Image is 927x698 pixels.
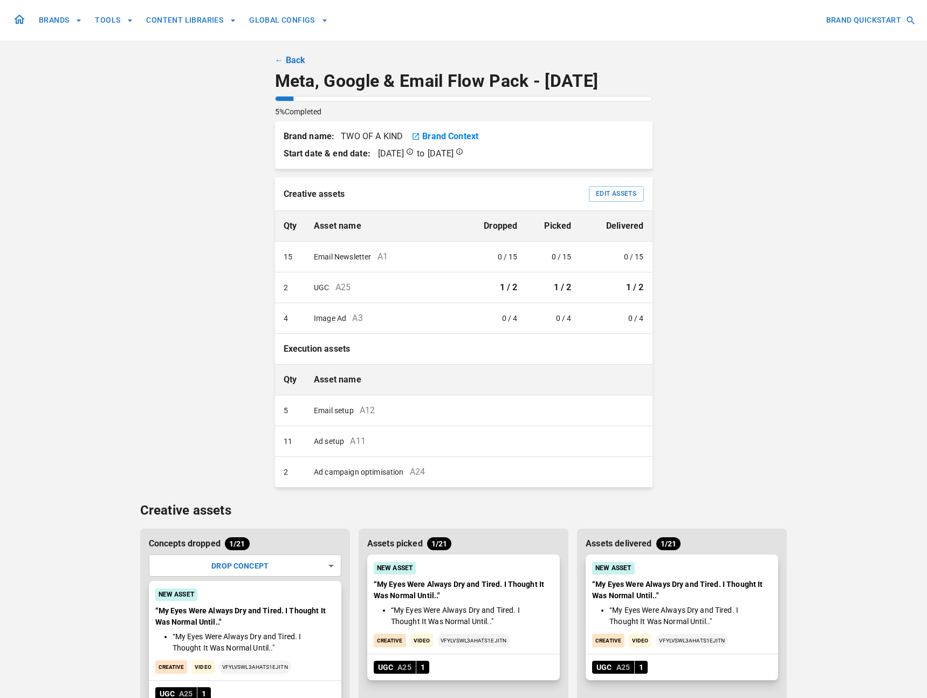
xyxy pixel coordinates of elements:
strong: Brand name: [284,131,339,141]
p: Assets delivered [586,537,651,550]
td: Email setup [305,395,652,426]
p: vFylVsWL3AHATS1EjItN [437,634,510,647]
li: “My Eyes Were Always Dry and Tired. I Thought It Was Normal Until.." [391,605,549,627]
button: GLOBAL CONFIGS [245,10,332,30]
p: vFylVsWL3AHATS1EjItN [219,660,291,674]
p: Video [410,634,433,647]
button: BRANDS [35,10,86,30]
p: 1 / 2 [535,281,572,294]
span: A11 [350,436,365,446]
td: 0 / 15 [580,242,653,272]
p: 1 / 2 [484,281,517,294]
li: “My Eyes Were Always Dry and Tired. I Thought It Was Normal Until.." [173,631,331,654]
th: Execution assets [275,334,653,365]
p: TWO OF A KIND [284,130,403,143]
span: A25 [335,282,351,292]
td: Ad campaign optimisation [305,457,652,488]
span: A25 [616,662,634,673]
td: 0 / 15 [526,242,580,272]
td: 5 [275,395,306,426]
p: creative [155,660,188,674]
div: New Asset [374,562,416,574]
span: 1 [416,662,429,673]
span: UGC [592,662,616,673]
span: DROP CONCEPT [211,562,269,570]
p: creative [374,634,406,647]
span: A1 [377,251,388,262]
span: UGC [374,662,397,673]
th: Asset name [305,365,652,395]
p: vFylVsWL3AHATS1EjItN [656,634,728,647]
span: A3 [352,313,362,323]
span: 1 [635,662,648,673]
td: 15 [275,242,306,272]
div: New Asset [592,562,634,574]
td: 2 [275,272,306,303]
a: Brand Context [422,130,478,143]
span: A12 [360,405,375,415]
td: Ad setup [305,426,652,457]
p: Creative assets [140,501,787,520]
p: Meta, Google & Email Flow Pack - [DATE] [275,71,653,92]
td: 11 [275,426,306,457]
div: New Asset [155,588,197,601]
strong: Start date & end date: [284,147,370,160]
td: Email Newsletter [305,242,475,272]
span: A25 [397,662,415,673]
a: New Asset“My Eyes Were Always Dry and Tired. I Thought It Was Normal Until.."“My Eyes Were Always... [367,555,560,680]
th: Qty [275,211,306,242]
button: CONTENT LIBRARIES [142,10,241,30]
span: 1/21 [225,538,250,550]
p: “My Eyes Were Always Dry and Tired. I Thought It Was Normal Until.." [155,605,335,628]
span: 1/21 [656,538,681,550]
li: “My Eyes Were Always Dry and Tired. I Thought It Was Normal Until.." [609,605,767,627]
th: Qty [275,365,306,395]
td: 0 / 15 [475,242,526,272]
a: ← Back [275,54,306,67]
button: TOOLS [91,10,138,30]
button: BRAND QUICKSTART [822,10,918,30]
span: A24 [410,467,425,477]
p: Concepts dropped [149,537,221,550]
td: 0 / 4 [526,303,580,334]
td: 2 [275,457,306,488]
td: UGC [305,272,475,303]
p: “My Eyes Were Always Dry and Tired. I Thought It Was Normal Until.." [374,579,553,601]
span: to [284,147,464,160]
td: Image Ad [305,303,475,334]
th: Dropped [475,211,526,242]
p: Video [629,634,651,647]
a: New Asset“My Eyes Were Always Dry and Tired. I Thought It Was Normal Until.."“My Eyes Were Always... [586,555,778,680]
p: Assets picked [367,537,423,550]
p: [DATE] [428,148,454,160]
td: 4 [275,303,306,334]
p: Video [191,660,214,674]
button: Edit Assets [589,186,644,202]
p: “My Eyes Were Always Dry and Tired. I Thought It Was Normal Until.." [592,579,772,601]
p: creative [592,634,624,647]
th: Creative assets [275,177,580,211]
p: 1 / 2 [589,281,644,294]
p: [DATE] [378,148,404,160]
td: 0 / 4 [580,303,653,334]
th: Delivered [580,211,653,242]
span: 1/21 [427,538,452,550]
p: 5% Completed [275,106,322,117]
td: 0 / 4 [475,303,526,334]
th: Asset name [305,211,475,242]
th: Picked [526,211,580,242]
